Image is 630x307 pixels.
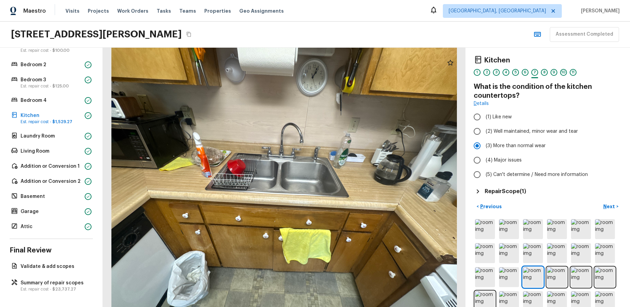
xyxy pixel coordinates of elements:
div: 7 [531,69,538,76]
p: Laundry Room [21,133,82,140]
h2: [STREET_ADDRESS][PERSON_NAME] [11,28,182,40]
span: Maestro [23,8,46,14]
img: room img [499,267,519,287]
p: Validate & add scopes [21,263,89,270]
span: (5) Can't determine / Need more information [486,171,588,178]
span: (4) Major issues [486,157,522,164]
p: Summary of repair scopes [21,280,89,286]
span: Geo Assignments [239,8,284,14]
span: Visits [65,8,80,14]
span: $125.00 [52,84,69,88]
div: 5 [512,69,519,76]
span: [PERSON_NAME] [578,8,620,14]
img: room img [547,267,567,287]
h4: Kitchen [484,56,510,65]
img: room img [499,243,519,263]
img: room img [475,243,495,263]
p: Living Room [21,148,82,155]
img: room img [499,219,519,239]
a: Details [474,100,489,107]
button: <Previous [474,201,505,212]
span: [GEOGRAPHIC_DATA], [GEOGRAPHIC_DATA] [449,8,546,14]
span: $100.00 [52,48,70,52]
div: 2 [483,69,490,76]
p: Est. repair cost - [21,119,82,125]
p: Bedroom 2 [21,61,82,68]
span: Projects [88,8,109,14]
img: room img [547,243,567,263]
button: Next> [600,201,622,212]
div: 10 [560,69,567,76]
h4: What is the condition of the kitchen countertops? [474,82,622,100]
img: room img [595,243,615,263]
p: Bedroom 3 [21,76,82,83]
span: Work Orders [117,8,148,14]
img: room img [595,267,615,287]
p: Addition or Conversion 2 [21,178,82,185]
div: 9 [550,69,557,76]
div: 3 [493,69,500,76]
p: Addition or Conversion 1 [21,163,82,170]
p: Est. repair cost - [21,286,89,292]
span: $23,737.27 [52,287,76,291]
div: 4 [502,69,509,76]
img: room img [475,219,495,239]
span: $1,529.27 [52,120,72,124]
img: room img [523,267,543,287]
span: (3) More than normal wear [486,142,546,149]
img: room img [571,267,591,287]
div: 1 [474,69,481,76]
p: Basement [21,193,82,200]
p: Attic [21,223,82,230]
p: Bedroom 4 [21,97,82,104]
div: 11 [570,69,577,76]
img: room img [571,243,591,263]
img: room img [547,219,567,239]
span: Properties [204,8,231,14]
p: Est. repair cost - [21,48,82,53]
span: (1) Like new [486,114,512,120]
p: Next [603,203,616,210]
span: (2) Well maintained, minor wear and tear [486,128,578,135]
button: Copy Address [184,30,193,39]
p: Kitchen [21,112,82,119]
img: room img [595,219,615,239]
p: Garage [21,208,82,215]
span: Teams [179,8,196,14]
p: Previous [479,203,502,210]
div: 8 [541,69,548,76]
span: Tasks [157,9,171,13]
p: Est. repair cost - [21,83,82,89]
img: room img [523,219,543,239]
h5: Repair Scope ( 1 ) [485,188,526,195]
img: room img [475,267,495,287]
h4: Final Review [10,246,93,255]
img: room img [523,243,543,263]
div: 6 [522,69,529,76]
img: room img [571,219,591,239]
